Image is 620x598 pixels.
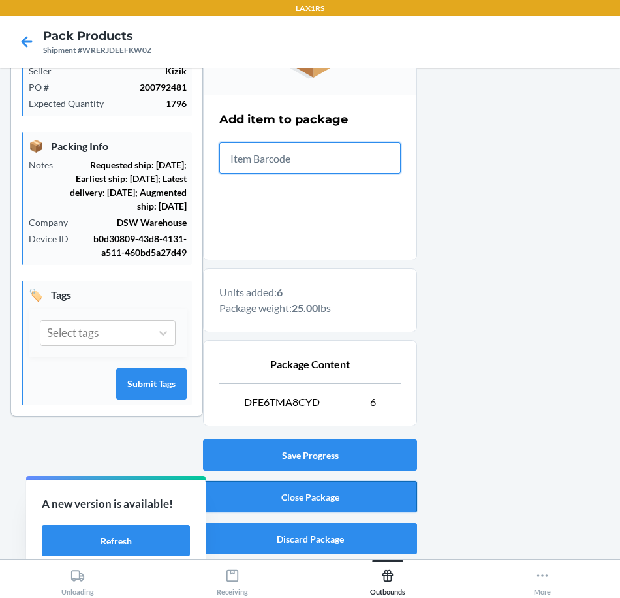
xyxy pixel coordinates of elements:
div: Select tags [47,324,99,341]
button: Outbounds [310,560,465,596]
div: Shipment #WRERJDEEFKW0Z [43,44,151,56]
button: Save Progress [203,439,417,471]
div: Unloading [61,563,94,596]
h2: Add item to package [219,111,348,128]
div: More [534,563,551,596]
p: Requested ship: [DATE]; Earliest ship: [DATE]; Latest delivery: [DATE]; Augmented ship: [DATE] [63,158,187,213]
p: Packing Info [29,137,187,155]
span: 6 [370,394,376,410]
span: 🏷️ [29,286,43,304]
p: Expected Quantity [29,97,114,110]
button: Refresh [42,525,190,556]
p: Notes [29,158,63,172]
p: A new version is available! [42,496,190,512]
p: Tags [29,286,187,304]
p: Kizik [62,64,187,78]
p: DSW Warehouse [78,215,187,229]
input: Item Barcode [219,142,401,174]
p: b0d30809-43d8-4131-a511-460bd5a27d49 [79,232,187,259]
p: Units added: [219,285,401,300]
p: 200792481 [59,80,187,94]
h4: Pack Products [43,27,151,44]
p: LAX1RS [296,3,324,14]
b: 6 [277,286,283,298]
p: Package weight: lbs [219,300,401,316]
span: 📦 [29,137,43,155]
div: Receiving [217,563,248,596]
div: Outbounds [370,563,405,596]
button: Submit Tags [116,368,187,400]
span: Package Content [270,356,350,372]
p: 1796 [114,97,187,110]
p: Device ID [29,232,79,245]
p: Seller [29,64,62,78]
button: Discard Package [203,523,417,554]
button: Close Package [203,481,417,512]
p: PO # [29,80,59,94]
b: 25.00 [292,302,318,314]
span: DFE6TMA8CYD [244,394,320,410]
button: Receiving [155,560,311,596]
p: Company [29,215,78,229]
